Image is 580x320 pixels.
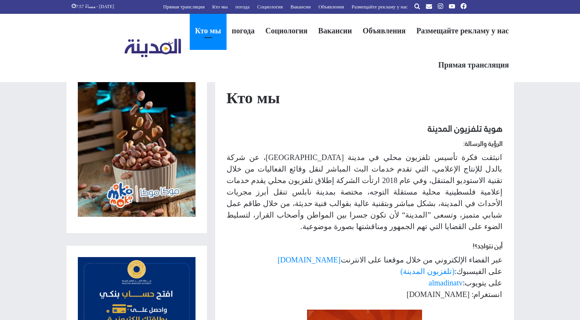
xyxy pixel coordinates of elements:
a: погода [227,14,260,48]
strong: الرؤية والرسالة: [463,137,503,150]
a: almadinatv [429,279,463,287]
a: Кто мы [190,14,227,48]
a: (تلفزيون المدينة) [401,267,455,275]
strong: هوية تلفزيون المدينة [428,120,503,137]
a: Прямая трансляция [433,48,514,82]
p: عبر الفضاء الإلكتروني من خلال موقعنا على الانترنت على الفيسبوك: على يتويوب: انستغرام: [DOMAIN_NAME] [227,254,503,300]
a: Размещайте рекламу у нас [411,14,514,48]
a: [DOMAIN_NAME] [278,256,340,264]
strong: أين نتواجد؟! [473,240,503,252]
a: Вакансии [313,14,357,48]
p: انبثقت فكرة تأسيس تلفزيون محلي في مدينة [GEOGRAPHIC_DATA]، عن شركة بالدل للإنتاج الإعلامي، التي ت... [227,152,503,232]
a: Объявления [357,14,411,48]
a: Социология [260,14,313,48]
h1: Кто мы [227,87,503,109]
img: Аль Мадина ТВ [125,39,181,58]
